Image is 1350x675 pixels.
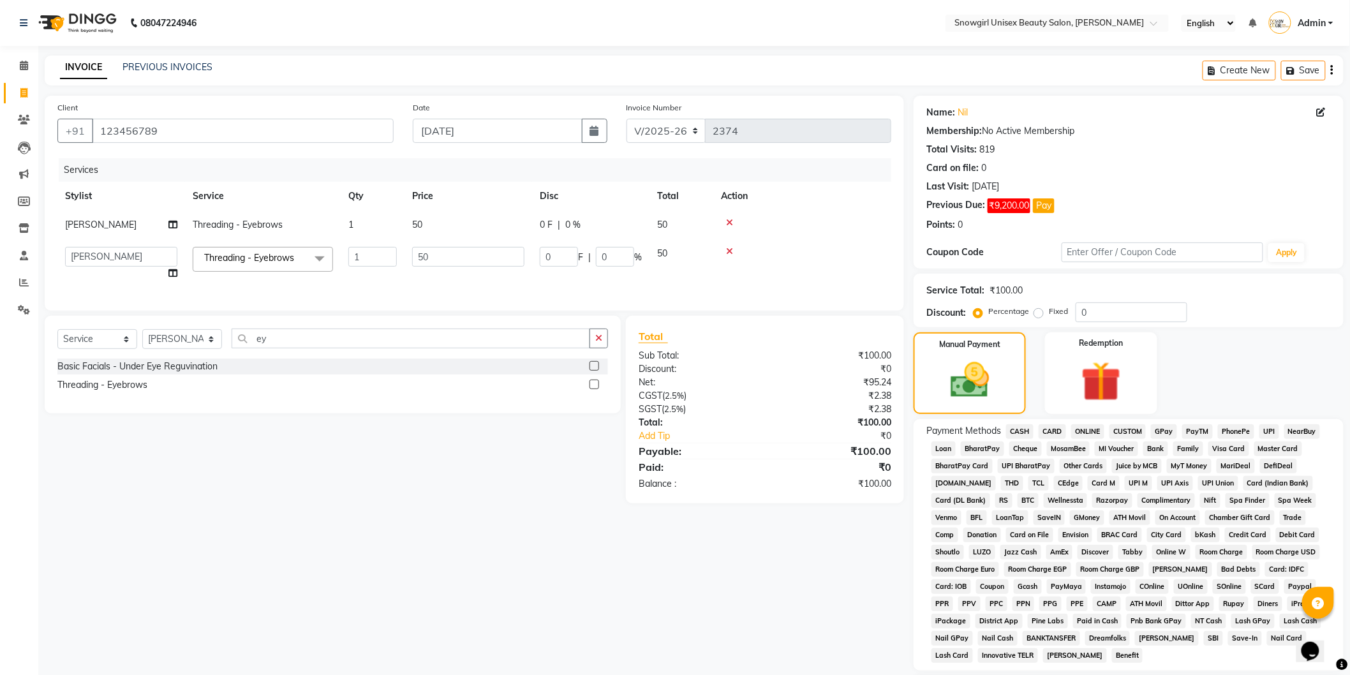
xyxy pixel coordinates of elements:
span: Payment Methods [926,424,1001,438]
span: Total [639,330,668,343]
th: Action [713,182,891,211]
span: Nail Card [1267,631,1307,646]
div: Paid: [629,459,765,475]
span: Card (DL Bank) [931,493,990,508]
span: Shoutlo [931,545,964,560]
span: | [558,218,560,232]
span: LoanTap [992,510,1028,525]
span: bKash [1191,528,1220,542]
a: x [294,252,300,263]
span: Room Charge Euro [931,562,999,577]
div: 819 [979,143,995,156]
span: [PERSON_NAME] [1043,648,1107,663]
span: 2.5% [665,390,684,401]
div: Discount: [926,306,966,320]
span: [PERSON_NAME] [1135,631,1199,646]
span: Envision [1058,528,1093,542]
label: Date [413,102,430,114]
input: Search or Scan [232,329,590,348]
div: Membership: [926,124,982,138]
div: ₹100.00 [765,443,901,459]
span: DefiDeal [1260,459,1297,473]
th: Total [649,182,713,211]
span: CEdge [1054,476,1083,491]
span: Bad Debts [1217,562,1260,577]
span: Nail Cash [978,631,1018,646]
a: Add Tip [629,429,788,443]
span: CUSTOM [1109,424,1146,439]
div: Basic Facials - Under Eye Reguvination [57,360,218,373]
span: RS [995,493,1012,508]
div: Sub Total: [629,349,765,362]
span: Lash Cash [1280,614,1321,628]
span: Room Charge USD [1252,545,1321,560]
span: Paypal [1284,579,1316,594]
div: ( ) [629,403,765,416]
div: Payable: [629,443,765,459]
span: Chamber Gift Card [1205,510,1275,525]
span: Master Card [1254,441,1303,456]
div: ₹100.00 [765,349,901,362]
span: 50 [412,219,422,230]
span: ATH Movil [1109,510,1150,525]
button: Apply [1268,243,1305,262]
span: District App [975,614,1023,628]
label: Manual Payment [939,339,1000,350]
span: BharatPay [961,441,1004,456]
th: Price [404,182,532,211]
span: Card: IDFC [1265,562,1309,577]
img: _gift.svg [1069,357,1134,406]
span: BANKTANSFER [1023,631,1080,646]
th: Stylist [57,182,185,211]
span: PayTM [1182,424,1213,439]
span: Nift [1200,493,1220,508]
span: Save-In [1228,631,1262,646]
span: MyT Money [1167,459,1212,473]
div: Card on file: [926,161,979,175]
span: COnline [1136,579,1169,594]
span: Card on File [1006,528,1053,542]
label: Redemption [1079,337,1124,349]
span: SBI [1204,631,1223,646]
div: Total Visits: [926,143,977,156]
span: ₹9,200.00 [988,198,1030,213]
span: UPI [1259,424,1279,439]
span: 50 [657,219,667,230]
span: Rupay [1219,597,1249,611]
span: PayMaya [1047,579,1087,594]
span: Cheque [1009,441,1042,456]
span: UPI Union [1198,476,1238,491]
span: Lash Card [931,648,973,663]
span: PPE [1067,597,1088,611]
span: Other Cards [1060,459,1107,473]
span: ATH Movil [1126,597,1167,611]
span: CARD [1039,424,1066,439]
input: Search by Name/Mobile/Email/Code [92,119,394,143]
span: CGST [639,390,662,401]
a: Nil [958,106,968,119]
span: Spa Week [1275,493,1317,508]
span: PPG [1039,597,1062,611]
span: BTC [1018,493,1039,508]
div: Previous Due: [926,198,985,213]
span: UPI Axis [1157,476,1193,491]
span: Juice by MCB [1112,459,1162,473]
button: +91 [57,119,93,143]
span: Loan [931,441,956,456]
span: Coupon [976,579,1009,594]
span: iPrepaid [1287,597,1324,611]
span: Debit Card [1276,528,1320,542]
span: 0 F [540,218,553,232]
span: SaveIN [1034,510,1065,525]
span: GMoney [1070,510,1104,525]
th: Service [185,182,341,211]
button: Save [1281,61,1326,80]
div: Coupon Code [926,246,1061,259]
div: ₹95.24 [765,376,901,389]
span: Threading - Eyebrows [193,219,283,230]
span: 0 % [565,218,581,232]
a: INVOICE [60,56,107,79]
span: Card: IOB [931,579,971,594]
span: THD [1001,476,1023,491]
span: Bank [1143,441,1168,456]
